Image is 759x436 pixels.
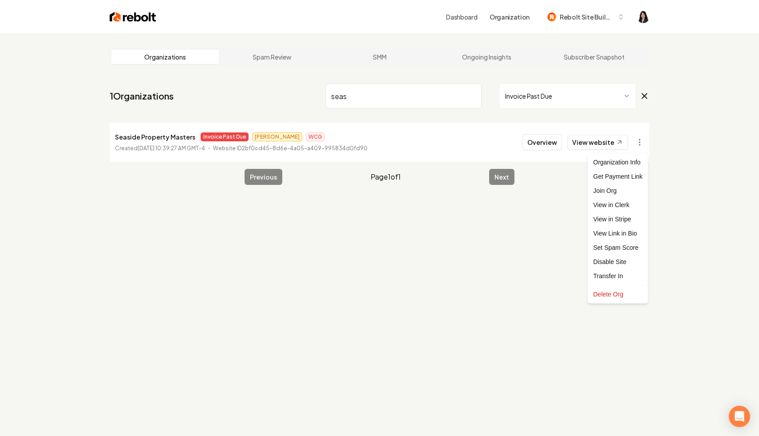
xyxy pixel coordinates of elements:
[590,287,646,301] div: Delete Org
[590,226,646,240] a: View Link in Bio
[590,240,646,255] div: Set Spam Score
[590,155,646,169] div: Organization Info
[590,198,646,212] a: View in Clerk
[590,184,646,198] div: Join Org
[590,212,646,226] a: View in Stripe
[590,269,646,283] div: Transfer In
[590,255,646,269] div: Disable Site
[590,169,646,184] div: Get Payment Link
